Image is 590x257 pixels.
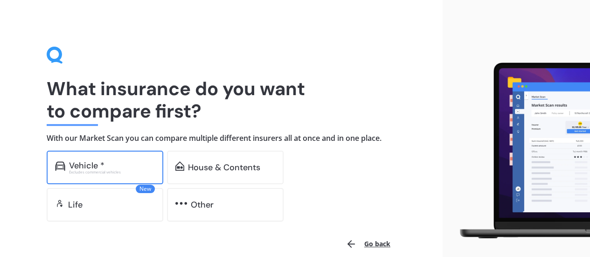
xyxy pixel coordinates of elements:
img: home-and-contents.b802091223b8502ef2dd.svg [175,161,184,171]
div: Other [191,200,214,209]
span: New [136,185,155,193]
h4: With our Market Scan you can compare multiple different insurers all at once and in one place. [47,133,396,143]
img: life.f720d6a2d7cdcd3ad642.svg [55,199,64,208]
div: House & Contents [188,163,260,172]
div: Excludes commercial vehicles [69,170,155,174]
div: Vehicle * [69,161,104,170]
h1: What insurance do you want to compare first? [47,77,396,122]
div: Life [68,200,83,209]
img: other.81dba5aafe580aa69f38.svg [175,199,187,208]
img: car.f15378c7a67c060ca3f3.svg [55,161,65,171]
img: laptop.webp [450,59,590,243]
button: Go back [340,233,396,255]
